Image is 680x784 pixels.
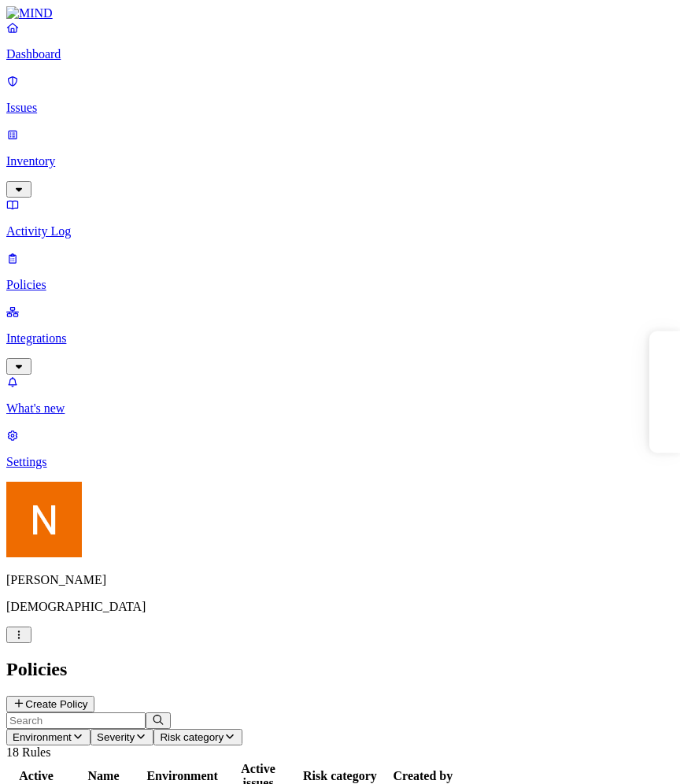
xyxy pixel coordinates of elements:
div: Active [9,769,64,783]
span: Environment [13,731,72,743]
span: Severity [97,731,135,743]
div: Environment [143,769,221,783]
p: What's new [6,401,674,416]
p: Activity Log [6,224,674,239]
p: Settings [6,455,674,469]
h2: Policies [6,659,674,680]
input: Search [6,712,146,729]
p: [DEMOGRAPHIC_DATA] [6,600,674,614]
a: Inventory [6,128,674,195]
button: Create Policy [6,696,94,712]
div: Risk category [295,769,385,783]
span: Risk category [160,731,224,743]
p: Issues [6,101,674,115]
a: Activity Log [6,198,674,239]
span: 18 Rules [6,745,50,759]
p: [PERSON_NAME] [6,573,674,587]
a: MIND [6,6,674,20]
a: What's new [6,375,674,416]
a: Dashboard [6,20,674,61]
a: Integrations [6,305,674,372]
div: Created by [388,769,458,783]
p: Integrations [6,331,674,346]
p: Policies [6,278,674,292]
a: Issues [6,74,674,115]
p: Inventory [6,154,674,168]
a: Settings [6,428,674,469]
p: Dashboard [6,47,674,61]
img: MIND [6,6,53,20]
div: Name [67,769,140,783]
img: Nitai Mishary [6,482,82,557]
a: Policies [6,251,674,292]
